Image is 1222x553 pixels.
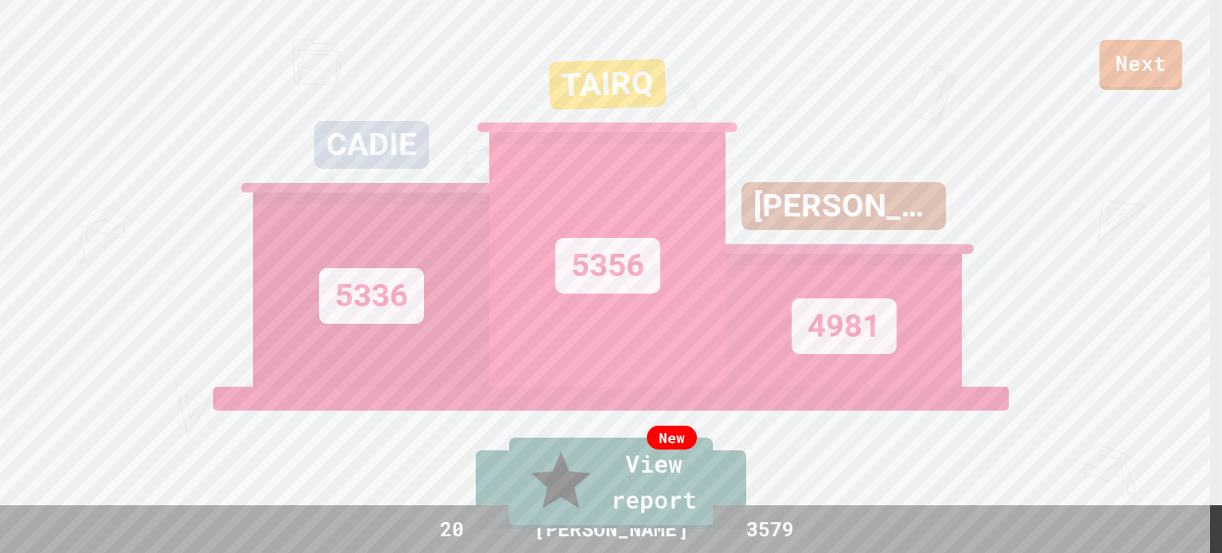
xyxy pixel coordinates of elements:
a: Next [1099,40,1182,90]
div: 5336 [319,268,424,324]
div: New [647,426,697,450]
a: View report [509,438,713,528]
div: [PERSON_NAME] (._.) [741,182,946,230]
div: 4981 [792,298,897,354]
div: TAIRQ [548,59,666,111]
div: CADIE [314,121,429,169]
div: 5356 [555,238,660,294]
